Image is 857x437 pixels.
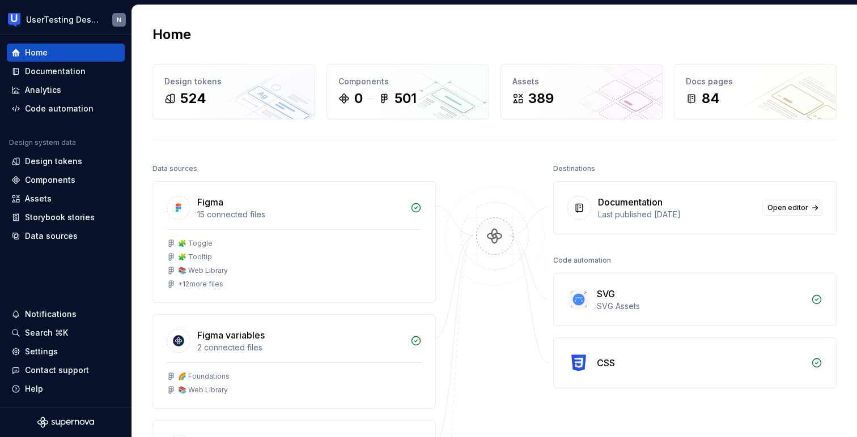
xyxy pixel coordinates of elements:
div: Data sources [25,230,78,242]
a: Analytics [7,81,125,99]
div: 0 [354,89,363,108]
div: Figma variables [197,328,265,342]
div: + 12 more files [178,280,223,289]
button: Help [7,380,125,398]
a: Code automation [7,100,125,118]
a: Figma variables2 connected files🌈 Foundations📚 Web Library [152,314,436,409]
div: Design tokens [25,156,82,167]
div: UserTesting Design System [26,14,99,25]
div: Contact support [25,365,89,376]
span: Open editor [767,203,808,212]
div: Code automation [553,252,611,268]
a: Data sources [7,227,125,245]
a: Settings [7,342,125,361]
div: Notifications [25,309,77,320]
a: Documentation [7,62,125,80]
a: Figma15 connected files🧩 Toggle🧩 Tooltip📚 Web Library+12more files [152,181,436,303]
a: Components0501 [326,64,489,119]
div: Last published [DATE] [598,209,756,220]
div: 524 [180,89,206,108]
div: N [117,15,121,24]
a: Components [7,171,125,189]
div: Documentation [25,66,86,77]
a: Storybook stories [7,208,125,226]
div: 501 [394,89,417,108]
div: Code automation [25,103,94,114]
div: Destinations [553,161,595,177]
div: Assets [25,193,52,204]
a: Design tokens [7,152,125,170]
button: Contact support [7,361,125,379]
div: Documentation [598,195,663,209]
div: 📚 Web Library [178,385,228,395]
img: 41adf70f-fc1c-4662-8e2d-d2ab9c673b1b.png [8,13,22,27]
a: Assets [7,190,125,208]
div: Home [25,47,48,58]
a: Open editor [762,200,822,216]
button: Search ⌘K [7,324,125,342]
div: SVG [597,287,615,301]
div: 84 [702,89,720,108]
div: 2 connected files [197,342,404,353]
a: Home [7,44,125,62]
div: SVG Assets [597,301,804,312]
div: 🧩 Toggle [178,239,213,248]
div: Figma [197,195,223,209]
div: Components [338,76,477,87]
div: Design tokens [164,76,303,87]
div: CSS [597,356,615,370]
div: Help [25,383,43,395]
a: Docs pages84 [674,64,837,119]
div: 🌈 Foundations [178,372,230,381]
h2: Home [152,25,191,44]
div: 389 [528,89,554,108]
div: Settings [25,346,58,357]
div: Search ⌘K [25,327,68,339]
a: Assets389 [500,64,663,119]
div: Docs pages [686,76,825,87]
button: Notifications [7,305,125,323]
div: Design system data [9,138,76,147]
div: Analytics [25,84,61,96]
a: Design tokens524 [152,64,315,119]
button: UserTesting Design SystemN [2,7,129,32]
div: Components [25,174,75,186]
div: Data sources [152,161,197,177]
div: 🧩 Tooltip [178,252,212,262]
div: Storybook stories [25,212,95,223]
svg: Supernova Logo [37,417,94,428]
div: 📚 Web Library [178,266,228,275]
div: 15 connected files [197,209,404,220]
div: Assets [512,76,651,87]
